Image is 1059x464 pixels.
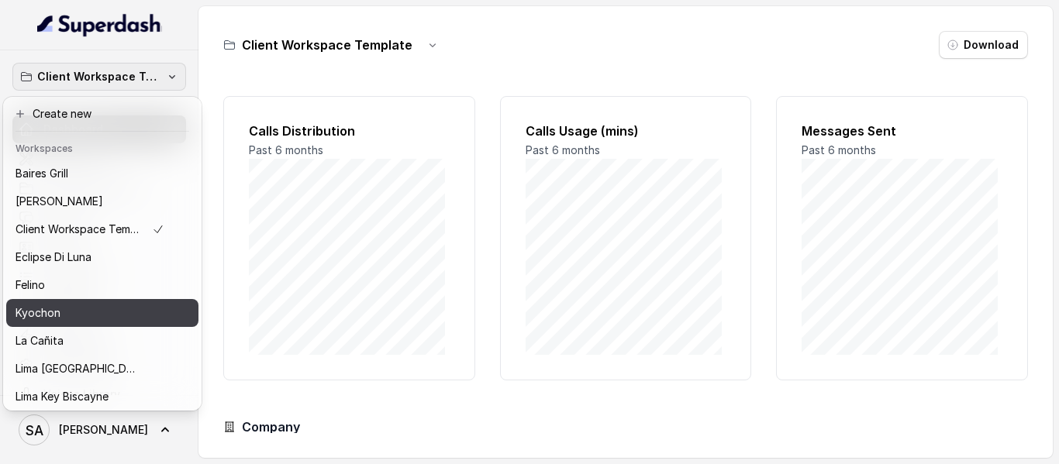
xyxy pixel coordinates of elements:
[16,164,68,183] p: Baires Grill
[16,359,140,378] p: Lima [GEOGRAPHIC_DATA]
[6,100,198,128] button: Create new
[16,192,103,211] p: [PERSON_NAME]
[16,332,64,350] p: La Cañita
[37,67,161,86] p: Client Workspace Template
[16,304,60,322] p: Kyochon
[12,63,186,91] button: Client Workspace Template
[16,248,91,266] p: Eclipse Di Luna
[6,135,198,160] header: Workspaces
[16,387,109,406] p: Lima Key Biscayne
[16,220,140,239] p: Client Workspace Template
[3,97,202,411] div: Client Workspace Template
[16,276,45,294] p: Felino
